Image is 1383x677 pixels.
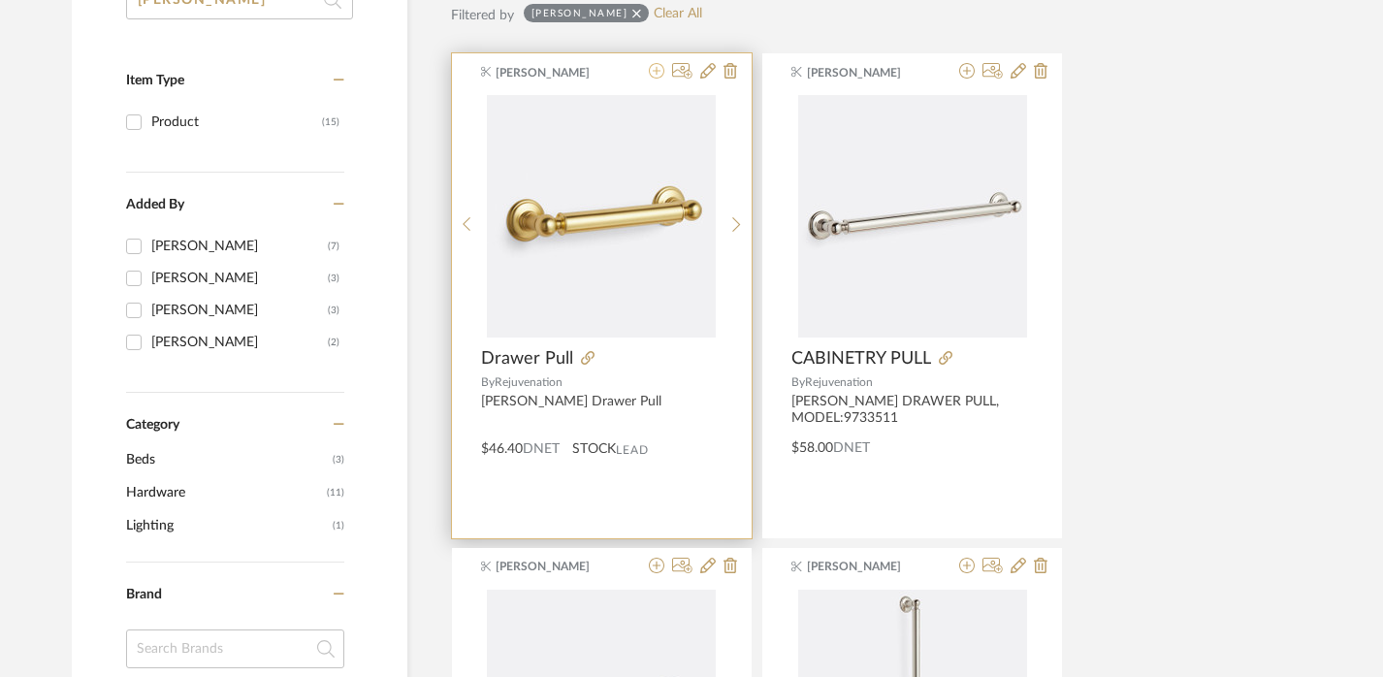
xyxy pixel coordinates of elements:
[126,629,344,668] input: Search Brands
[487,95,716,338] img: Drawer Pull
[496,64,618,81] span: [PERSON_NAME]
[151,295,328,326] div: [PERSON_NAME]
[126,588,162,601] span: Brand
[126,476,322,509] span: Hardware
[791,376,805,388] span: By
[496,558,618,575] span: [PERSON_NAME]
[126,509,328,542] span: Lighting
[798,95,1027,338] img: CABINETRY PULL
[791,394,1033,427] div: [PERSON_NAME] DRAWER PULL, MODEL:9733511
[481,376,495,388] span: By
[126,198,184,211] span: Added By
[616,443,649,457] span: Lead
[791,348,931,370] span: CABINETRY PULL
[151,263,328,294] div: [PERSON_NAME]
[805,376,873,388] span: Rejuvenation
[791,95,1033,338] div: 0
[126,443,328,476] span: Beds
[481,442,523,456] span: $46.40
[328,327,339,358] div: (2)
[531,7,628,19] div: [PERSON_NAME]
[807,558,929,575] span: [PERSON_NAME]
[481,348,573,370] span: Drawer Pull
[654,6,702,22] a: Clear All
[327,477,344,508] span: (11)
[833,441,870,455] span: DNET
[151,231,328,262] div: [PERSON_NAME]
[572,439,616,460] span: STOCK
[322,107,339,138] div: (15)
[481,95,722,338] div: 0
[126,74,184,87] span: Item Type
[333,510,344,541] span: (1)
[333,444,344,475] span: (3)
[328,231,339,262] div: (7)
[807,64,929,81] span: [PERSON_NAME]
[151,327,328,358] div: [PERSON_NAME]
[451,5,514,26] div: Filtered by
[151,107,322,138] div: Product
[328,263,339,294] div: (3)
[481,394,723,427] div: [PERSON_NAME] Drawer Pull
[791,441,833,455] span: $58.00
[328,295,339,326] div: (3)
[523,442,560,456] span: DNET
[495,376,563,388] span: Rejuvenation
[126,417,179,434] span: Category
